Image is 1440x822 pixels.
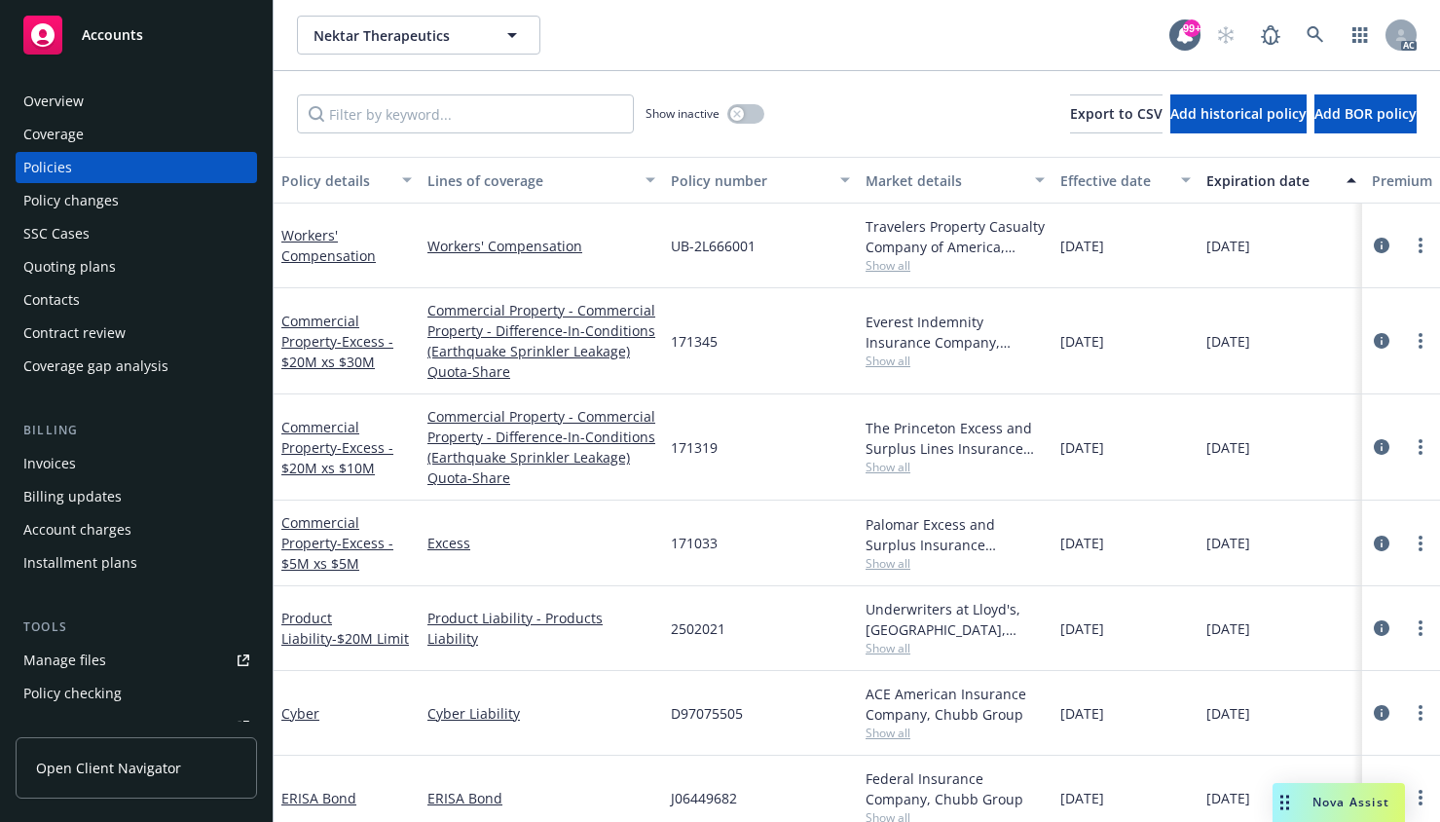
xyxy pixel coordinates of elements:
[1206,170,1335,191] div: Expiration date
[866,725,1045,741] span: Show all
[1060,703,1104,724] span: [DATE]
[16,284,257,316] a: Contacts
[281,513,393,573] a: Commercial Property
[1370,532,1393,555] a: circleInformation
[1206,331,1250,352] span: [DATE]
[1370,234,1393,257] a: circleInformation
[23,251,116,282] div: Quoting plans
[866,599,1045,640] div: Underwriters at Lloyd's, [GEOGRAPHIC_DATA], [PERSON_NAME] of London, CRC Group
[866,684,1045,725] div: ACE American Insurance Company, Chubb Group
[427,788,655,808] a: ERISA Bond
[1206,437,1250,458] span: [DATE]
[866,768,1045,809] div: Federal Insurance Company, Chubb Group
[1296,16,1335,55] a: Search
[427,608,655,649] a: Product Liability - Products Liability
[16,152,257,183] a: Policies
[281,534,393,573] span: - Excess - $5M xs $5M
[23,481,122,512] div: Billing updates
[866,216,1045,257] div: Travelers Property Casualty Company of America, Travelers Insurance
[1060,437,1104,458] span: [DATE]
[23,218,90,249] div: SSC Cases
[23,86,84,117] div: Overview
[23,448,76,479] div: Invoices
[16,481,257,512] a: Billing updates
[866,170,1023,191] div: Market details
[1273,783,1405,822] button: Nova Assist
[420,157,663,204] button: Lines of coverage
[866,257,1045,274] span: Show all
[427,236,655,256] a: Workers' Compensation
[36,758,181,778] span: Open Client Navigator
[1206,533,1250,553] span: [DATE]
[281,609,409,648] a: Product Liability
[427,703,655,724] a: Cyber Liability
[1060,788,1104,808] span: [DATE]
[866,353,1045,369] span: Show all
[23,645,106,676] div: Manage files
[314,25,482,46] span: Nektar Therapeutics
[1170,94,1307,133] button: Add historical policy
[16,547,257,579] a: Installment plans
[16,86,257,117] a: Overview
[23,152,72,183] div: Policies
[274,157,420,204] button: Policy details
[1409,234,1432,257] a: more
[671,236,756,256] span: UB-2L666001
[16,318,257,349] a: Contract review
[427,170,634,191] div: Lines of coverage
[1251,16,1290,55] a: Report a Bug
[1060,618,1104,639] span: [DATE]
[866,514,1045,555] div: Palomar Excess and Surplus Insurance Company, Palomar, CRC Group
[16,421,257,440] div: Billing
[1206,16,1245,55] a: Start snowing
[16,218,257,249] a: SSC Cases
[671,331,718,352] span: 171345
[1199,157,1364,204] button: Expiration date
[671,618,725,639] span: 2502021
[1273,783,1297,822] div: Drag to move
[23,284,80,316] div: Contacts
[858,157,1052,204] button: Market details
[671,170,829,191] div: Policy number
[16,711,257,742] a: Manage exposures
[297,94,634,133] input: Filter by keyword...
[1409,616,1432,640] a: more
[1070,94,1163,133] button: Export to CSV
[1409,435,1432,459] a: more
[281,789,356,807] a: ERISA Bond
[1060,331,1104,352] span: [DATE]
[866,555,1045,572] span: Show all
[427,406,655,488] a: Commercial Property - Commercial Property - Difference-In-Conditions (Earthquake Sprinkler Leakag...
[281,418,393,477] a: Commercial Property
[427,533,655,553] a: Excess
[671,788,737,808] span: J06449682
[16,645,257,676] a: Manage files
[23,119,84,150] div: Coverage
[866,459,1045,475] span: Show all
[281,312,393,371] a: Commercial Property
[16,8,257,62] a: Accounts
[1370,435,1393,459] a: circleInformation
[16,678,257,709] a: Policy checking
[23,351,168,382] div: Coverage gap analysis
[281,332,393,371] span: - Excess - $20M xs $30M
[1409,786,1432,809] a: more
[1183,19,1200,37] div: 99+
[866,312,1045,353] div: Everest Indemnity Insurance Company, Everest, CRC Group
[16,185,257,216] a: Policy changes
[297,16,540,55] button: Nektar Therapeutics
[1206,618,1250,639] span: [DATE]
[82,27,143,43] span: Accounts
[23,318,126,349] div: Contract review
[671,533,718,553] span: 171033
[332,629,409,648] span: - $20M Limit
[281,438,393,477] span: - Excess - $20M xs $10M
[663,157,858,204] button: Policy number
[1409,532,1432,555] a: more
[1206,703,1250,724] span: [DATE]
[866,640,1045,656] span: Show all
[1070,104,1163,123] span: Export to CSV
[16,514,257,545] a: Account charges
[1341,16,1380,55] a: Switch app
